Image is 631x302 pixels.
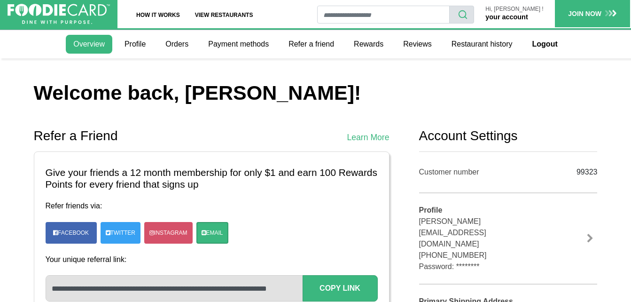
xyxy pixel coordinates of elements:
a: Restaurant history [444,35,520,54]
a: Email [196,222,228,244]
a: Logout [525,35,565,54]
p: Hi, [PERSON_NAME] ! [485,6,543,12]
a: Orders [158,35,196,54]
a: Refer a friend [281,35,342,54]
h4: Your unique referral link: [46,255,378,264]
div: [PERSON_NAME] [EMAIL_ADDRESS][DOMAIN_NAME] [PHONE_NUMBER] Password: ******** [419,205,546,272]
h1: Welcome back, [PERSON_NAME]! [34,81,598,105]
a: Reviews [396,35,439,54]
div: Customer number [419,167,546,178]
a: Facebook [49,224,93,241]
a: your account [485,13,528,21]
input: restaurant search [317,6,450,24]
a: Twitter [101,222,140,244]
span: Facebook [58,230,89,236]
img: FoodieCard; Eat, Drink, Save, Donate [8,4,110,24]
div: 99323 [560,163,597,181]
button: Copy Link [303,275,378,302]
h3: Give your friends a 12 month membership for only $1 and earn 100 Rewards Points for every friend ... [46,167,378,191]
button: search [449,6,474,24]
a: Overview [66,35,112,54]
span: Instagram [154,229,187,237]
a: Learn More [347,131,390,143]
a: Payment methods [201,35,276,54]
span: Email [206,229,223,237]
b: Profile [419,206,443,214]
a: Profile [117,35,153,54]
a: Instagram [144,222,192,244]
h4: Refer friends via: [46,201,378,210]
h2: Refer a Friend [34,128,118,144]
h2: Account Settings [419,128,598,144]
a: Rewards [346,35,391,54]
span: Twitter [110,229,135,237]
